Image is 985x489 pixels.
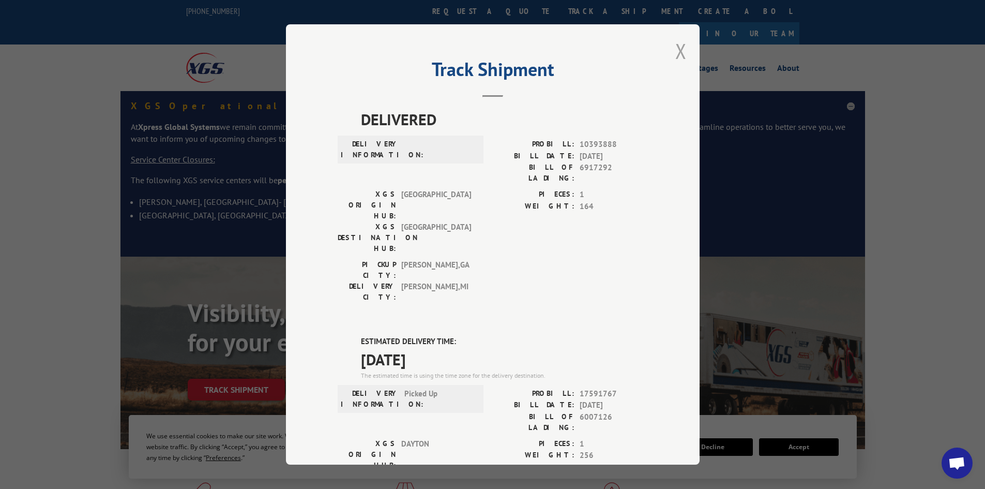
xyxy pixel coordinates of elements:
[338,221,396,254] label: XGS DESTINATION HUB:
[338,259,396,281] label: PICKUP CITY:
[338,281,396,303] label: DELIVERY CITY:
[580,450,648,462] span: 256
[493,411,574,433] label: BILL OF LADING:
[675,37,687,65] button: Close modal
[361,348,648,371] span: [DATE]
[580,438,648,450] span: 1
[580,388,648,400] span: 17591767
[493,162,574,184] label: BILL OF LADING:
[580,399,648,411] span: [DATE]
[361,371,648,380] div: The estimated time is using the time zone for the delivery destination.
[338,62,648,82] h2: Track Shipment
[493,139,574,151] label: PROBILL:
[580,162,648,184] span: 6917292
[493,399,574,411] label: BILL DATE:
[401,281,471,303] span: [PERSON_NAME] , MI
[493,438,574,450] label: PIECES:
[404,388,474,410] span: Picked Up
[341,139,399,160] label: DELIVERY INFORMATION:
[493,450,574,462] label: WEIGHT:
[580,139,648,151] span: 10393888
[493,189,574,201] label: PIECES:
[401,189,471,221] span: [GEOGRAPHIC_DATA]
[493,151,574,162] label: BILL DATE:
[338,189,396,221] label: XGS ORIGIN HUB:
[493,201,574,213] label: WEIGHT:
[401,259,471,281] span: [PERSON_NAME] , GA
[493,388,574,400] label: PROBILL:
[580,151,648,162] span: [DATE]
[341,388,399,410] label: DELIVERY INFORMATION:
[401,221,471,254] span: [GEOGRAPHIC_DATA]
[338,438,396,471] label: XGS ORIGIN HUB:
[361,108,648,131] span: DELIVERED
[580,411,648,433] span: 6007126
[580,189,648,201] span: 1
[361,336,648,348] label: ESTIMATED DELIVERY TIME:
[401,438,471,471] span: DAYTON
[580,201,648,213] span: 164
[942,448,973,479] a: Open chat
